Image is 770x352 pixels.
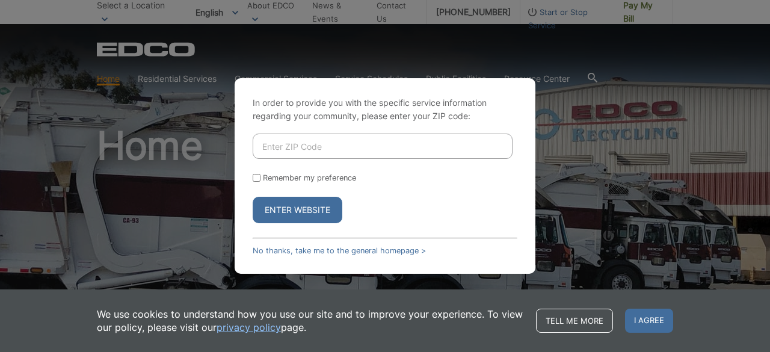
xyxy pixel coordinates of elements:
[253,134,513,159] input: Enter ZIP Code
[253,246,426,255] a: No thanks, take me to the general homepage >
[253,96,517,123] p: In order to provide you with the specific service information regarding your community, please en...
[217,321,281,334] a: privacy policy
[253,197,342,223] button: Enter Website
[536,309,613,333] a: Tell me more
[625,309,673,333] span: I agree
[97,307,524,334] p: We use cookies to understand how you use our site and to improve your experience. To view our pol...
[263,173,356,182] label: Remember my preference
